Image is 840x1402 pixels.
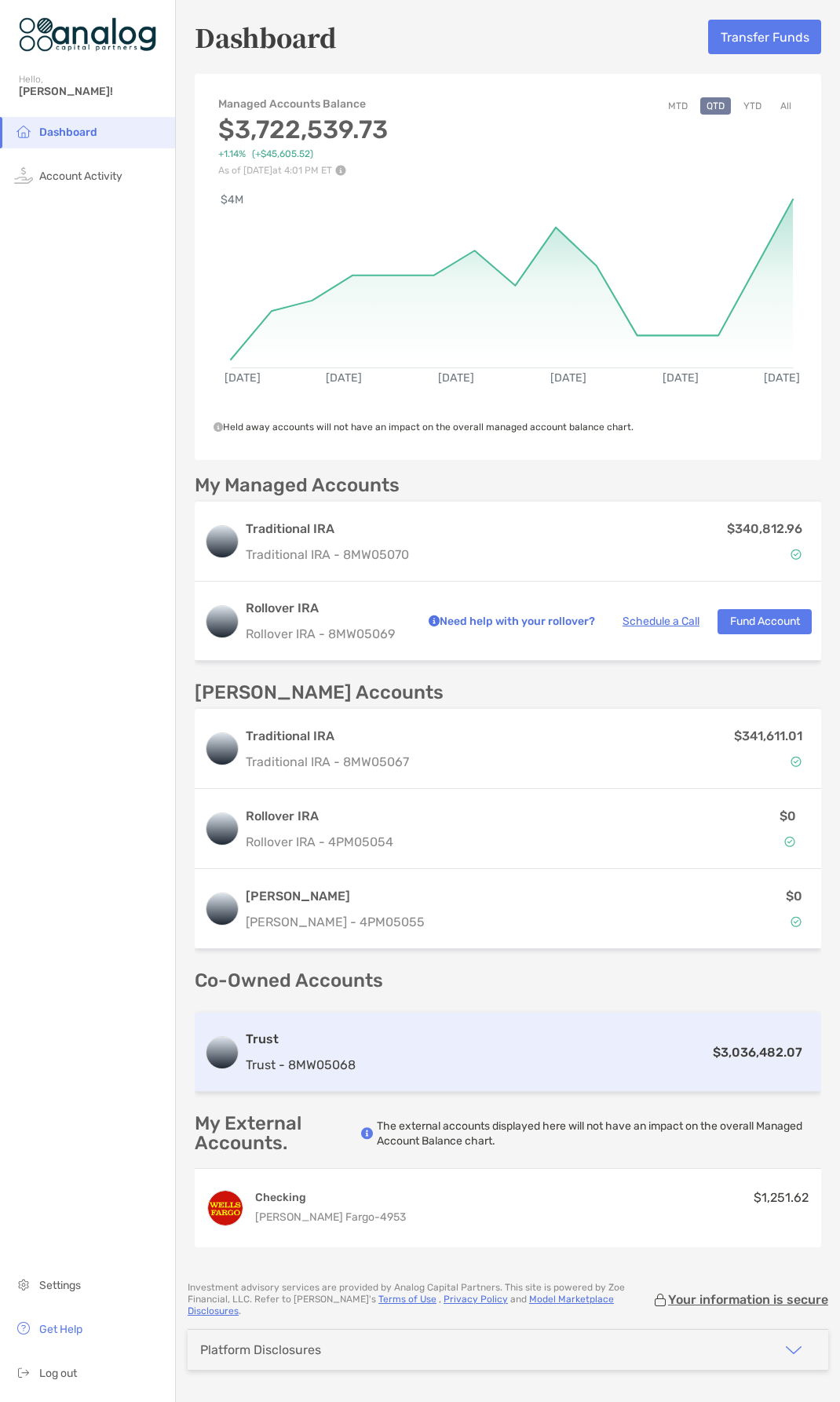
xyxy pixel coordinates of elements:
[754,1190,809,1205] span: $1,251.62
[206,813,238,845] img: logo account
[252,148,313,160] span: (+$45,605.52)
[255,1190,406,1205] h4: Checking
[246,1055,356,1075] p: Trust - 8MW05068
[668,1292,828,1307] p: Your information is secure
[206,893,238,925] img: logo account
[19,85,166,98] span: [PERSON_NAME]!
[206,526,238,557] img: logo account
[195,476,400,495] p: My Managed Accounts
[188,1294,614,1316] a: Model Marketplace Disclosures
[195,683,444,703] p: [PERSON_NAME] Accounts
[727,519,802,539] p: $340,812.96
[551,372,587,385] text: [DATE]
[14,1363,33,1382] img: logout icon
[14,1275,33,1294] img: settings icon
[438,372,474,385] text: [DATE]
[734,726,802,746] p: $341,611.01
[246,807,501,826] h3: Rollover IRA
[774,97,798,115] button: All
[14,166,33,184] img: activity icon
[335,165,346,176] img: Performance Info
[206,1037,238,1068] img: logo account
[713,1042,802,1062] p: $3,036,482.07
[378,1294,436,1305] a: Terms of Use
[39,1323,82,1336] span: Get Help
[623,615,699,628] a: Schedule a Call
[214,422,634,433] span: Held away accounts will not have an impact on the overall managed account balance chart.
[784,836,795,847] img: Account Status icon
[218,165,388,176] p: As of [DATE] at 4:01 PM ET
[663,372,699,385] text: [DATE]
[246,752,409,772] p: Traditional IRA - 8MW05067
[218,148,246,160] span: +1.14%
[255,1210,380,1224] span: [PERSON_NAME] Fargo -
[14,122,33,141] img: household icon
[786,886,802,906] p: $0
[188,1282,652,1317] p: Investment advisory services are provided by Analog Capital Partners . This site is powered by Zo...
[221,193,243,206] text: $4M
[39,170,122,183] span: Account Activity
[791,549,802,560] img: Account Status icon
[662,97,694,115] button: MTD
[737,97,768,115] button: YTD
[246,520,409,539] h3: Traditional IRA
[39,1367,77,1380] span: Log out
[246,1030,356,1049] h3: Trust
[700,97,731,115] button: QTD
[780,806,796,826] p: $0
[206,733,238,765] img: logo account
[380,1210,406,1224] span: 4953
[225,372,261,385] text: [DATE]
[718,609,812,634] button: Fund Account
[39,1279,81,1292] span: Settings
[195,1114,361,1153] p: My External Accounts.
[326,372,362,385] text: [DATE]
[246,832,501,852] p: Rollover IRA - 4PM05054
[208,1191,243,1225] img: EVERYDAY CHECKING ...4953
[19,6,156,63] img: Zoe Logo
[246,912,425,932] p: [PERSON_NAME] - 4PM05055
[361,1127,373,1140] img: info
[765,372,801,385] text: [DATE]
[708,20,821,54] button: Transfer Funds
[246,887,425,906] h3: [PERSON_NAME]
[195,971,821,991] p: Co-Owned Accounts
[218,97,388,111] h4: Managed Accounts Balance
[195,19,337,55] h5: Dashboard
[425,612,595,631] p: Need help with your rollover?
[246,545,409,564] p: Traditional IRA - 8MW05070
[791,916,802,927] img: Account Status icon
[200,1342,321,1357] div: Platform Disclosures
[14,1319,33,1338] img: get-help icon
[246,599,407,618] h3: Rollover IRA
[791,756,802,767] img: Account Status icon
[218,115,388,144] h3: $3,722,539.73
[246,727,409,746] h3: Traditional IRA
[377,1119,821,1148] p: The external accounts displayed here will not have an impact on the overall Managed Account Balan...
[784,1341,803,1360] img: icon arrow
[39,126,97,139] span: Dashboard
[206,606,238,637] img: logo account
[246,624,407,644] p: Rollover IRA - 8MW05069
[444,1294,508,1305] a: Privacy Policy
